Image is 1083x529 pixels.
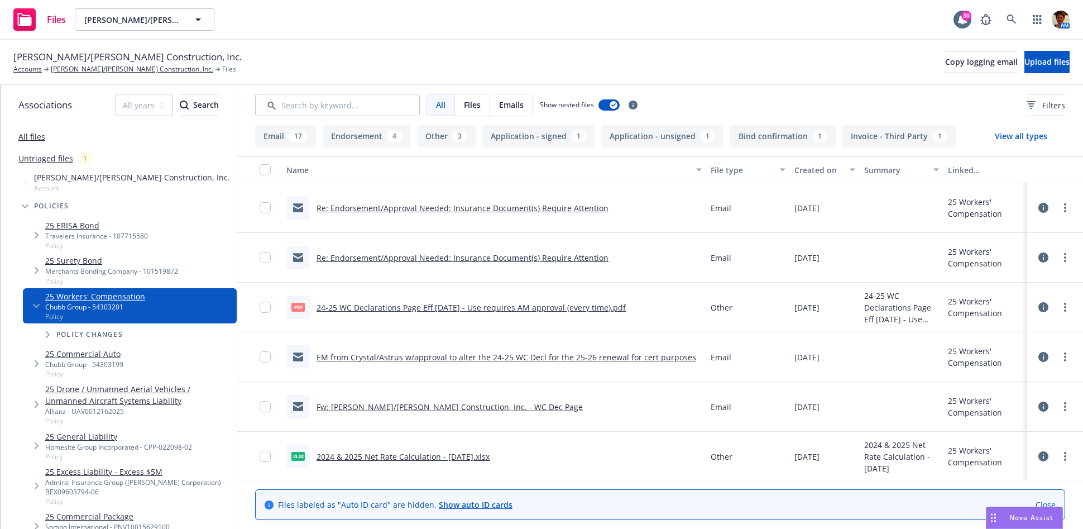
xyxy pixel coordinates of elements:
button: Created on [790,156,860,183]
img: photo [1052,11,1070,28]
a: 25 Workers' Compensation [45,290,145,302]
div: 1 [571,130,586,142]
span: Files labeled as "Auto ID card" are hidden. [278,499,512,511]
button: Upload files [1024,51,1070,73]
div: 1 [932,130,947,142]
span: [PERSON_NAME]/[PERSON_NAME] Construction, Inc. [13,50,242,64]
input: Toggle Row Selected [260,202,271,213]
a: Re: Endorsement/Approval Needed: Insurance Document(s) Require Attention [317,203,608,213]
div: Created on [794,164,843,176]
span: Policy [45,312,145,321]
div: File type [711,164,773,176]
a: 2024 & 2025 Net Rate Calculation - [DATE].xlsx [317,451,490,462]
a: more [1058,251,1072,264]
span: Email [711,202,731,214]
div: Linked associations [948,164,1023,176]
input: Toggle Row Selected [260,401,271,412]
input: Toggle Row Selected [260,451,271,462]
div: Travelers Insurance - 107715580 [45,231,148,241]
span: [DATE] [794,302,820,313]
button: Email [255,125,316,147]
button: [PERSON_NAME]/[PERSON_NAME] Construction, Inc. [75,8,214,31]
div: 25 Workers' Compensation [948,345,1023,369]
a: 25 Drone / Unmanned Aerial Vehicles / Unmanned Aircraft Systems Liability [45,383,232,407]
span: Emails [499,99,524,111]
span: Policy [45,241,148,250]
a: 25 ERISA Bond [45,220,148,231]
span: Email [711,351,731,363]
span: Other [711,302,732,313]
div: Chubb Group - 54303201 [45,302,145,312]
span: Email [711,252,731,264]
div: Merchants Bonding Company - 101519872 [45,266,178,276]
span: Nova Assist [1009,513,1053,522]
input: Toggle Row Selected [260,252,271,263]
button: Other [417,125,476,147]
a: Show auto ID cards [439,499,512,510]
a: 25 Commercial Package [45,511,170,522]
a: 25 Surety Bond [45,255,178,266]
div: Homesite Group Incorporated - CPP-022098-02 [45,442,192,452]
button: SearchSearch [180,94,219,116]
span: Policy [45,277,178,286]
a: 25 General Liability [45,431,192,442]
span: [PERSON_NAME]/[PERSON_NAME] Construction, Inc. [84,14,181,26]
span: [DATE] [794,401,820,413]
button: Linked associations [943,156,1027,183]
button: Endorsement [323,125,410,147]
a: 24-25 WC Declarations Page Eff [DATE] - Use requires AM approval (every time).pdf [317,302,626,313]
span: Show nested files [540,100,594,109]
div: Summary [864,164,927,176]
a: 25 Excess Liability - Excess $5M [45,466,232,478]
button: Application - signed [482,125,595,147]
div: 25 Workers' Compensation [948,445,1023,468]
a: Accounts [13,64,42,74]
span: Copy logging email [945,56,1018,67]
div: 1 [78,152,93,165]
div: 4 [387,130,402,142]
span: pdf [291,303,305,311]
div: Admiral Insurance Group ([PERSON_NAME] Corporation) - BEX09603794-06 [45,478,232,497]
input: Toggle Row Selected [260,351,271,363]
div: Search [180,94,219,116]
a: more [1058,201,1072,215]
div: 25 Workers' Compensation [948,196,1023,220]
span: Other [711,451,732,463]
button: Nova Assist [986,507,1063,529]
a: Files [9,4,70,35]
a: Report a Bug [975,8,997,31]
input: Search by keyword... [255,94,420,116]
div: Name [286,164,689,176]
div: Allianz - UAV0012162025 [45,407,232,416]
a: Re: Endorsement/Approval Needed: Insurance Document(s) Require Attention [317,252,608,263]
a: Fw: [PERSON_NAME]/[PERSON_NAME] Construction, Inc. - WC Dec Page [317,402,583,412]
input: Toggle Row Selected [260,302,271,313]
span: Associations [18,98,72,112]
div: 1 [700,130,715,142]
span: Files [222,64,236,74]
button: Summary [860,156,943,183]
a: Close [1036,499,1056,511]
div: Chubb Group - 54303199 [45,360,123,369]
span: [DATE] [794,202,820,214]
span: Policies [34,203,69,209]
div: 25 Workers' Compensation [948,395,1023,418]
svg: Search [180,101,189,109]
span: [DATE] [794,351,820,363]
div: 30 [961,9,971,20]
span: Policy [45,416,232,426]
span: 2024 & 2025 Net Rate Calculation - [DATE] [864,439,939,474]
button: File type [706,156,790,183]
span: [DATE] [794,451,820,463]
span: Policy [45,452,192,461]
div: 25 Workers' Compensation [948,296,1023,319]
a: Untriaged files [18,152,73,164]
span: Files [47,15,66,24]
button: Bind confirmation [730,125,836,147]
button: Invoice - Third Party [842,125,956,147]
input: Select all [260,164,271,175]
button: Application - unsigned [601,125,723,147]
div: Drag to move [986,507,1000,528]
a: 25 Commercial Auto [45,348,123,360]
span: [PERSON_NAME]/[PERSON_NAME] Construction, Inc. [34,171,230,183]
